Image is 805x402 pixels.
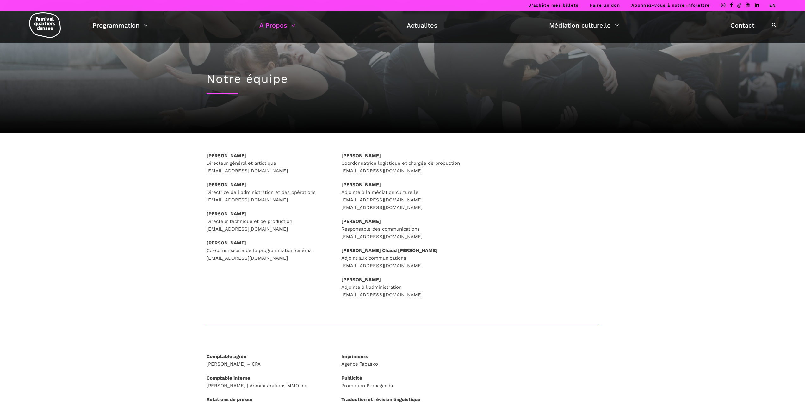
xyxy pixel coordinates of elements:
[341,152,464,175] p: Coordonnatrice logistique et chargée de production [EMAIL_ADDRESS][DOMAIN_NAME]
[207,152,329,175] p: Directeur général et artistique [EMAIL_ADDRESS][DOMAIN_NAME]
[207,181,329,204] p: Directrice de l’administration et des opérations [EMAIL_ADDRESS][DOMAIN_NAME]
[207,210,329,233] p: Directeur technique et de production [EMAIL_ADDRESS][DOMAIN_NAME]
[341,219,381,224] strong: [PERSON_NAME]
[341,247,464,269] p: Adjoint aux communications [EMAIL_ADDRESS][DOMAIN_NAME]
[29,12,61,38] img: logo-fqd-med
[207,153,246,158] strong: [PERSON_NAME]
[341,181,464,211] p: Adjointe à la médiation culturelle [EMAIL_ADDRESS][DOMAIN_NAME] [EMAIL_ADDRESS][DOMAIN_NAME]
[341,375,362,381] strong: Publicité
[207,354,246,359] strong: Comptable agréé
[207,375,250,381] strong: Comptable interne
[207,240,246,246] strong: [PERSON_NAME]
[207,374,329,389] p: [PERSON_NAME] | Administrations MMO Inc.
[341,374,464,389] p: Promotion Propaganda
[341,153,381,158] strong: [PERSON_NAME]
[207,211,246,217] strong: [PERSON_NAME]
[341,276,464,299] p: Adjointe à l’administration [EMAIL_ADDRESS][DOMAIN_NAME]
[631,3,710,8] a: Abonnez-vous à notre infolettre
[341,354,368,359] strong: Imprimeurs
[730,20,754,31] a: Contact
[341,353,464,368] p: Agence Tabasko
[92,20,148,31] a: Programmation
[590,3,620,8] a: Faire un don
[341,182,381,188] strong: [PERSON_NAME]
[341,277,381,282] strong: [PERSON_NAME]
[207,239,329,262] p: Co-commissaire de la programmation cinéma [EMAIL_ADDRESS][DOMAIN_NAME]
[259,20,295,31] a: A Propos
[207,353,329,368] p: [PERSON_NAME] – CPA
[207,182,246,188] strong: [PERSON_NAME]
[549,20,619,31] a: Médiation culturelle
[341,248,437,253] strong: [PERSON_NAME] Chaud [PERSON_NAME]
[341,218,464,240] p: Responsable des communications [EMAIL_ADDRESS][DOMAIN_NAME]
[529,3,579,8] a: J’achète mes billets
[207,72,599,86] h1: Notre équipe
[769,3,776,8] a: EN
[407,20,437,31] a: Actualités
